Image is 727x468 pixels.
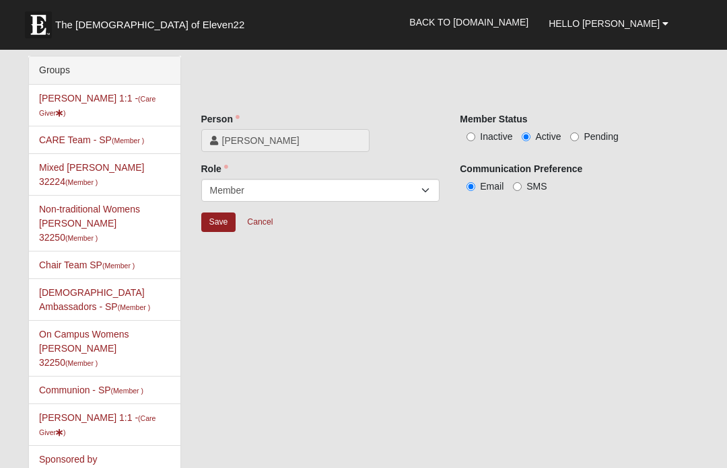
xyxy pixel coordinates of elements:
[39,260,135,270] a: Chair Team SP(Member )
[39,134,144,145] a: CARE Team - SP(Member )
[18,5,287,38] a: The [DEMOGRAPHIC_DATA] of Eleven22
[480,131,512,142] span: Inactive
[39,204,140,243] a: Non-traditional Womens [PERSON_NAME] 32250(Member )
[201,162,228,175] label: Role
[39,162,144,187] a: Mixed [PERSON_NAME] 32224(Member )
[570,132,579,141] input: Pending
[39,412,155,437] a: [PERSON_NAME] 1:1 -(Care Giver)
[480,181,504,192] span: Email
[584,131,618,142] span: Pending
[399,5,539,39] a: Back to [DOMAIN_NAME]
[111,387,143,395] small: (Member )
[112,136,144,145] small: (Member )
[222,134,361,147] span: [PERSON_NAME]
[201,112,240,126] label: Person
[39,287,150,312] a: [DEMOGRAPHIC_DATA] Ambassadors - SP(Member )
[466,182,475,191] input: Email
[29,56,180,85] div: Groups
[549,18,660,29] span: Hello [PERSON_NAME]
[526,181,547,192] span: SMS
[535,131,561,142] span: Active
[65,178,98,186] small: (Member )
[39,93,155,118] a: [PERSON_NAME] 1:1 -(Care Giver)
[118,303,150,311] small: (Member )
[25,11,52,38] img: Eleven22 logo
[65,234,98,242] small: (Member )
[102,262,135,270] small: (Member )
[460,162,582,175] label: Communication Preference
[55,18,244,32] span: The [DEMOGRAPHIC_DATA] of Eleven22
[460,112,527,126] label: Member Status
[238,212,281,233] a: Cancel
[522,132,530,141] input: Active
[513,182,522,191] input: SMS
[39,329,129,368] a: On Campus Womens [PERSON_NAME] 32250(Member )
[201,212,236,232] input: Alt+s
[65,359,98,367] small: (Member )
[539,7,679,40] a: Hello [PERSON_NAME]
[466,132,475,141] input: Inactive
[39,385,143,395] a: Communion - SP(Member )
